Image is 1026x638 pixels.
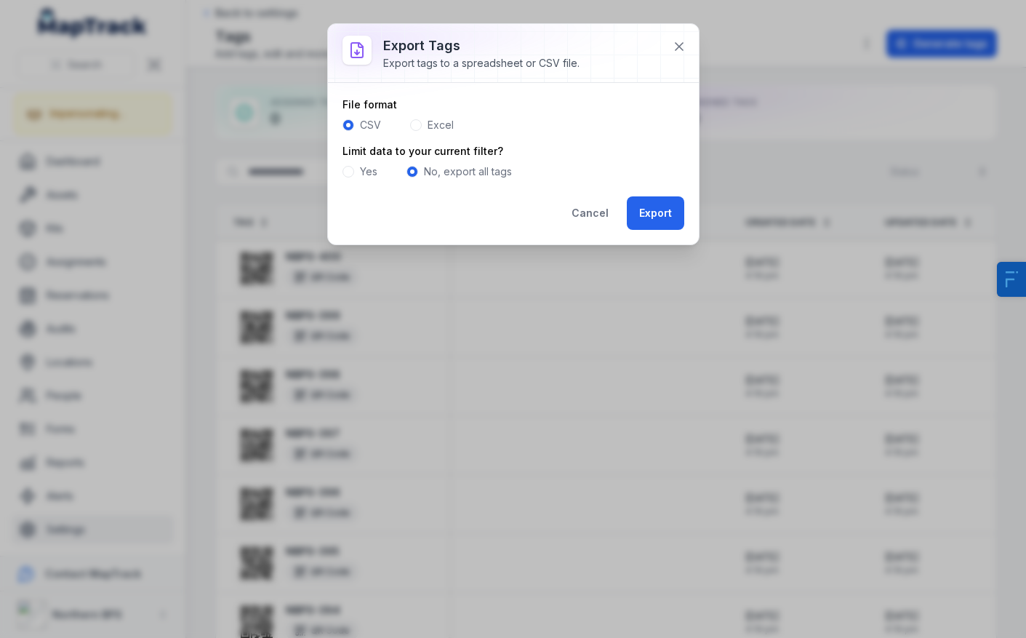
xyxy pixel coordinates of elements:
[383,36,580,56] h3: Export tags
[428,118,454,132] label: Excel
[559,196,621,230] button: Cancel
[627,196,684,230] button: Export
[342,97,397,112] label: File format
[383,56,580,71] div: Export tags to a spreadsheet or CSV file.
[424,164,512,179] label: No, export all tags
[360,164,377,179] label: Yes
[360,118,381,132] label: CSV
[342,144,503,159] label: Limit data to your current filter?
